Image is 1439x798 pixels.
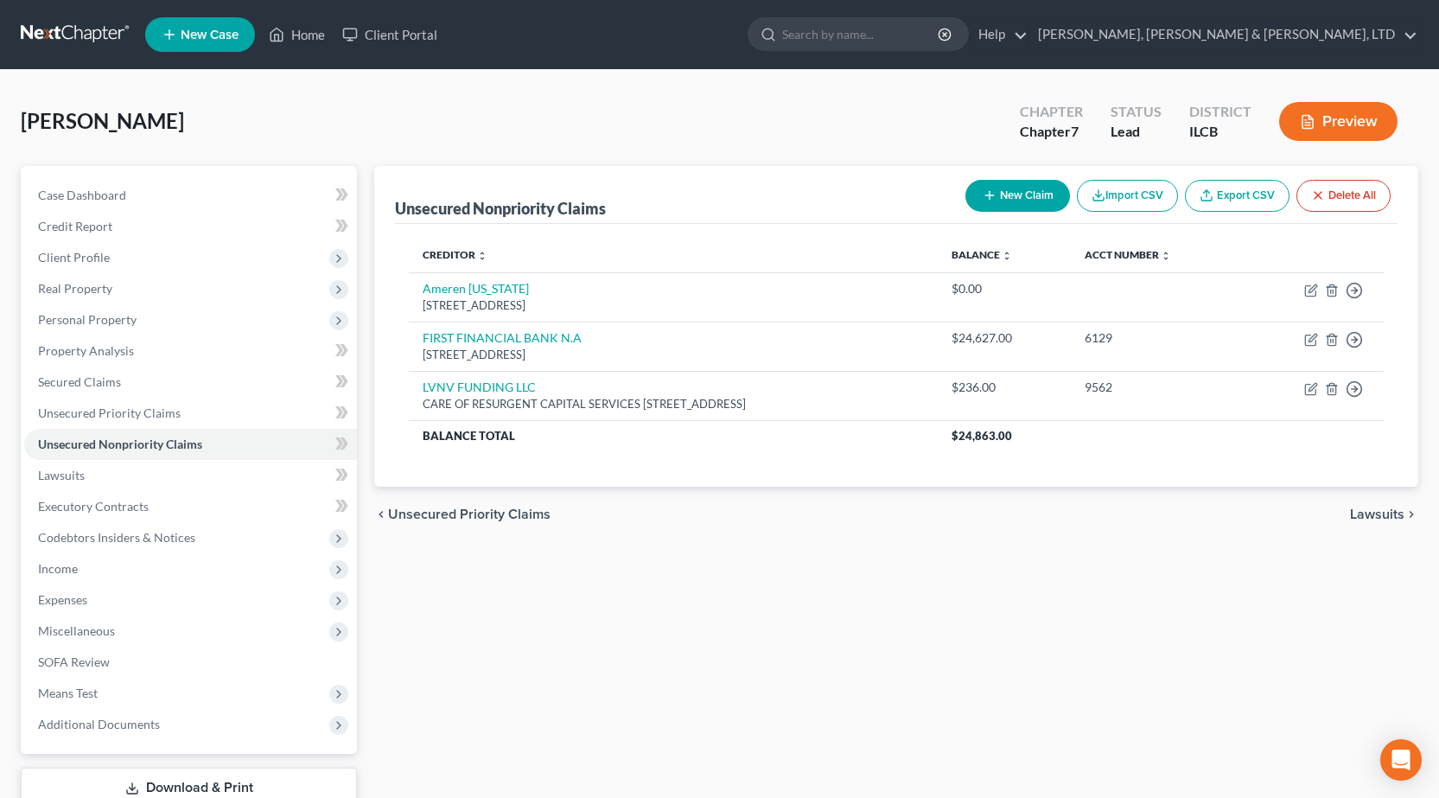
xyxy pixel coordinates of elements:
[782,18,940,50] input: Search by name...
[1279,102,1398,141] button: Preview
[38,343,134,358] span: Property Analysis
[388,508,551,521] span: Unsecured Priority Claims
[1029,19,1417,50] a: [PERSON_NAME], [PERSON_NAME] & [PERSON_NAME], LTD
[334,19,446,50] a: Client Portal
[24,335,357,367] a: Property Analysis
[423,281,529,296] a: Ameren [US_STATE]
[423,347,924,363] div: [STREET_ADDRESS]
[38,405,181,420] span: Unsecured Priority Claims
[38,717,160,731] span: Additional Documents
[1077,180,1178,212] button: Import CSV
[952,379,1057,396] div: $236.00
[38,219,112,233] span: Credit Report
[38,499,149,514] span: Executory Contracts
[423,330,582,345] a: FIRST FINANCIAL BANK N.A
[38,468,85,482] span: Lawsuits
[38,654,110,669] span: SOFA Review
[24,367,357,398] a: Secured Claims
[181,29,239,41] span: New Case
[965,180,1070,212] button: New Claim
[38,437,202,451] span: Unsecured Nonpriority Claims
[1071,123,1079,139] span: 7
[1002,251,1012,261] i: unfold_more
[409,420,938,451] th: Balance Total
[374,508,388,521] i: chevron_left
[21,108,184,133] span: [PERSON_NAME]
[24,491,357,522] a: Executory Contracts
[952,280,1057,297] div: $0.00
[952,329,1057,347] div: $24,627.00
[374,508,551,521] button: chevron_left Unsecured Priority Claims
[1020,122,1083,142] div: Chapter
[1020,102,1083,122] div: Chapter
[24,429,357,460] a: Unsecured Nonpriority Claims
[260,19,334,50] a: Home
[1350,508,1404,521] span: Lawsuits
[423,380,536,394] a: LVNV FUNDING LLC
[423,396,924,412] div: CARE OF RESURGENT CAPITAL SERVICES [STREET_ADDRESS]
[38,530,195,545] span: Codebtors Insiders & Notices
[1189,122,1251,142] div: ILCB
[1380,739,1422,781] div: Open Intercom Messenger
[395,198,606,219] div: Unsecured Nonpriority Claims
[38,623,115,638] span: Miscellaneous
[38,312,137,327] span: Personal Property
[1085,379,1229,396] div: 9562
[1085,329,1229,347] div: 6129
[423,297,924,314] div: [STREET_ADDRESS]
[38,374,121,389] span: Secured Claims
[477,251,487,261] i: unfold_more
[952,429,1012,443] span: $24,863.00
[24,398,357,429] a: Unsecured Priority Claims
[1111,122,1162,142] div: Lead
[38,561,78,576] span: Income
[24,180,357,211] a: Case Dashboard
[38,686,98,700] span: Means Test
[24,647,357,678] a: SOFA Review
[1111,102,1162,122] div: Status
[38,188,126,202] span: Case Dashboard
[1350,508,1418,521] button: Lawsuits chevron_right
[1404,508,1418,521] i: chevron_right
[1189,102,1251,122] div: District
[1296,180,1391,212] button: Delete All
[970,19,1028,50] a: Help
[24,460,357,491] a: Lawsuits
[1085,248,1171,261] a: Acct Number unfold_more
[38,592,87,607] span: Expenses
[38,250,110,265] span: Client Profile
[423,248,487,261] a: Creditor unfold_more
[1185,180,1289,212] a: Export CSV
[38,281,112,296] span: Real Property
[1161,251,1171,261] i: unfold_more
[24,211,357,242] a: Credit Report
[952,248,1012,261] a: Balance unfold_more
